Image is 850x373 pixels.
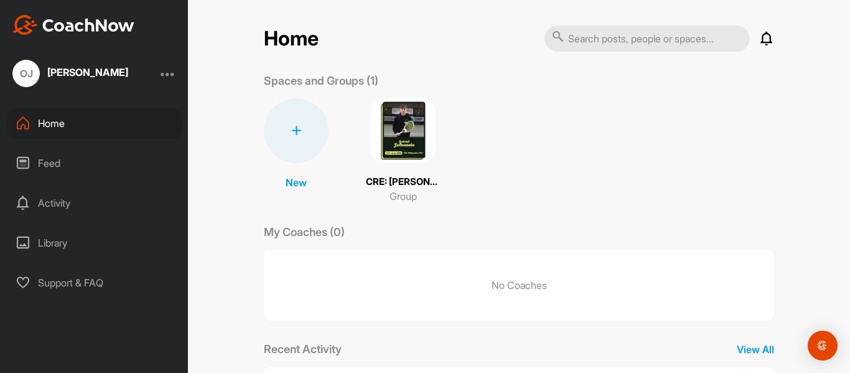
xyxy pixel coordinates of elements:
[808,331,838,361] div: Open Intercom Messenger
[737,342,774,357] p: View All
[371,98,436,163] img: square_92d30a94dc26683aeb4d220250df09b4.png
[264,224,345,240] p: My Coaches (0)
[12,15,134,35] img: CoachNow
[390,189,417,204] p: Group
[264,27,319,51] h2: Home
[7,267,182,298] div: Support & FAQ
[286,175,307,190] p: New
[264,341,342,357] p: Recent Activity
[264,250,774,321] p: No Coaches
[366,175,441,189] p: CRE: [PERSON_NAME]
[7,227,182,258] div: Library
[12,60,40,87] div: OJ
[7,187,182,219] div: Activity
[47,67,128,77] div: [PERSON_NAME]
[264,72,378,89] p: Spaces and Groups (1)
[7,108,182,139] div: Home
[544,26,750,52] input: Search posts, people or spaces...
[7,148,182,179] div: Feed
[366,98,441,204] a: CRE: [PERSON_NAME]Group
